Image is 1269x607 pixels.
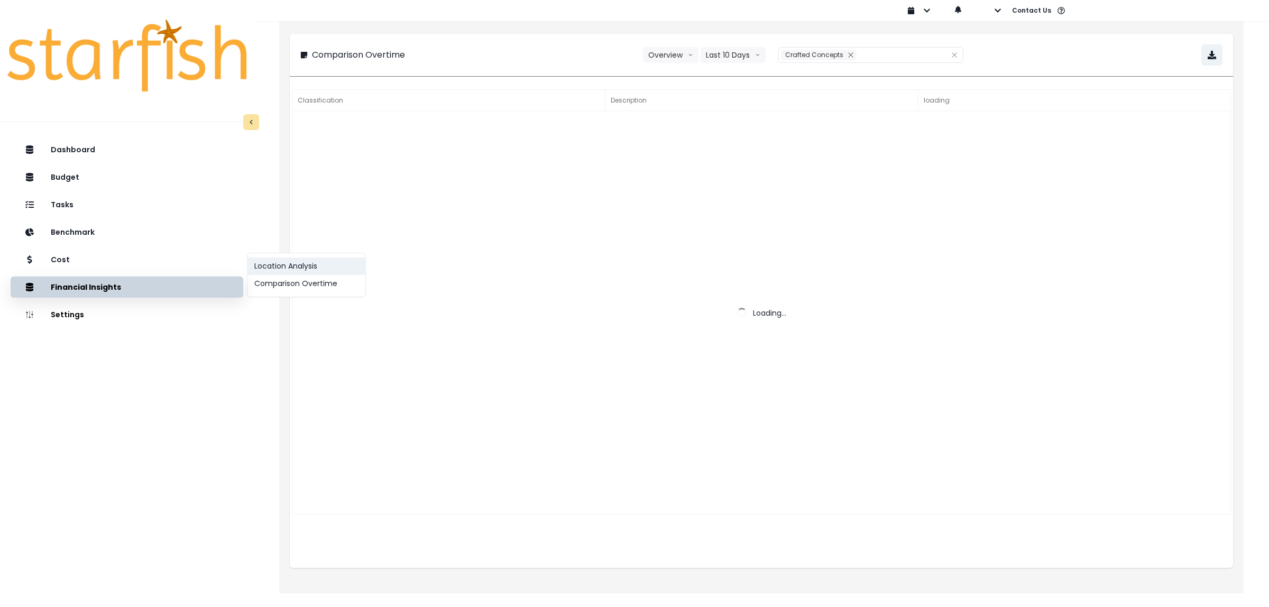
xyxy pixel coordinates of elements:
[51,255,70,264] p: Cost
[605,90,918,111] div: Description
[755,50,760,60] svg: arrow down line
[11,167,243,188] button: Budget
[11,222,243,243] button: Benchmark
[951,50,958,60] button: Clear
[951,52,958,58] svg: close
[848,52,854,58] svg: close
[51,200,73,209] p: Tasks
[785,50,843,59] span: Crafted Concepts
[11,139,243,160] button: Dashboard
[312,49,405,61] p: Comparison Overtime
[11,194,243,215] button: Tasks
[701,47,766,63] button: Last 10 Daysarrow down line
[781,50,857,60] div: Crafted Concepts
[51,228,95,237] p: Benchmark
[688,50,693,60] svg: arrow down line
[51,145,95,154] p: Dashboard
[248,275,365,292] button: Comparison Overtime
[918,90,1231,111] div: loading
[11,249,243,270] button: Cost
[11,277,243,298] button: Financial Insights
[11,304,243,325] button: Settings
[643,47,698,63] button: Overviewarrow down line
[845,50,857,60] button: Remove
[292,90,605,111] div: Classification
[248,257,365,275] button: Location Analysis
[753,308,786,318] span: Loading...
[51,173,79,182] p: Budget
